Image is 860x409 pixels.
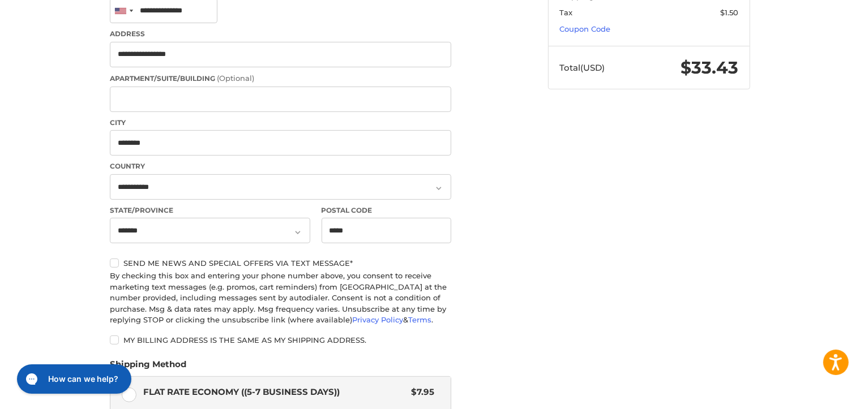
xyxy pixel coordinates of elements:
span: $33.43 [681,57,739,78]
iframe: Gorgias live chat messenger [11,360,134,398]
span: Total (USD) [560,62,605,73]
label: Postal Code [322,205,452,216]
iframe: Google Customer Reviews [767,378,860,409]
span: Flat Rate Economy ((5-7 Business Days)) [144,386,406,399]
div: By checking this box and entering your phone number above, you consent to receive marketing text ... [110,270,451,326]
a: Terms [408,315,431,324]
label: My billing address is the same as my shipping address. [110,335,451,345]
label: Address [110,29,451,39]
label: Country [110,161,451,171]
span: Tax [560,8,573,17]
legend: Shipping Method [110,358,186,376]
label: Send me news and special offers via text message* [110,259,451,268]
a: Coupon Code [560,24,611,33]
label: City [110,118,451,128]
span: $1.50 [721,8,739,17]
label: Apartment/Suite/Building [110,73,451,84]
label: State/Province [110,205,310,216]
a: Privacy Policy [352,315,403,324]
span: $7.95 [405,386,434,399]
small: (Optional) [217,74,254,83]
